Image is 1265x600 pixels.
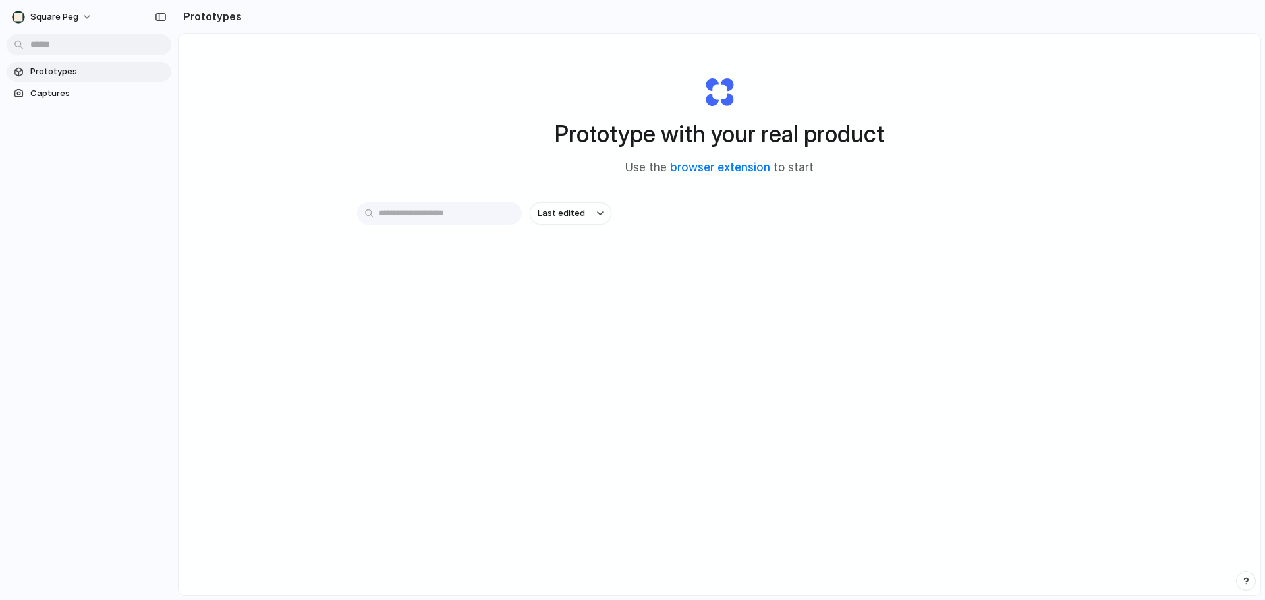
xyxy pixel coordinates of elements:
span: Square Peg [30,11,78,24]
button: Square Peg [7,7,99,28]
span: Use the to start [625,159,814,177]
button: Last edited [530,202,611,225]
span: Last edited [538,207,585,220]
a: Prototypes [7,62,171,82]
span: Captures [30,87,166,100]
h1: Prototype with your real product [555,117,884,151]
a: browser extension [670,161,770,174]
a: Captures [7,84,171,103]
span: Prototypes [30,65,166,78]
h2: Prototypes [178,9,242,24]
